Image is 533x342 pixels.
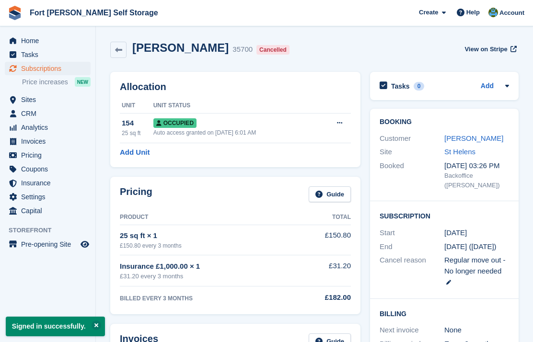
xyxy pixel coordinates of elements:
[21,62,79,75] span: Subscriptions
[481,81,494,92] a: Add
[21,238,79,251] span: Pre-opening Site
[75,77,91,87] div: NEW
[380,133,444,144] div: Customer
[122,118,153,129] div: 154
[380,241,444,252] div: End
[26,5,162,21] a: Fort [PERSON_NAME] Self Storage
[21,190,79,204] span: Settings
[444,242,497,251] span: [DATE] ([DATE])
[256,45,290,55] div: Cancelled
[21,48,79,61] span: Tasks
[294,225,351,255] td: £150.80
[466,8,480,17] span: Help
[380,147,444,158] div: Site
[132,41,229,54] h2: [PERSON_NAME]
[380,160,444,190] div: Booked
[5,238,91,251] a: menu
[120,294,294,303] div: BILLED EVERY 3 MONTHS
[294,292,351,303] div: £182.00
[5,34,91,47] a: menu
[232,44,253,55] div: 35700
[21,135,79,148] span: Invoices
[488,8,498,17] img: Alex
[5,107,91,120] a: menu
[444,171,509,190] div: Backoffice ([PERSON_NAME])
[294,255,351,286] td: £31.20
[444,325,509,336] div: None
[21,176,79,190] span: Insurance
[5,148,91,162] a: menu
[464,45,507,54] span: View on Stripe
[499,8,524,18] span: Account
[21,121,79,134] span: Analytics
[414,82,425,91] div: 0
[120,147,150,158] a: Add Unit
[120,186,152,202] h2: Pricing
[309,186,351,202] a: Guide
[5,93,91,106] a: menu
[5,48,91,61] a: menu
[120,210,294,225] th: Product
[5,176,91,190] a: menu
[380,308,509,318] h2: Billing
[79,239,91,250] a: Preview store
[380,228,444,239] div: Start
[21,148,79,162] span: Pricing
[380,325,444,336] div: Next invoice
[5,62,91,75] a: menu
[8,6,22,20] img: stora-icon-8386f47178a22dfd0bd8f6a31ec36ba5ce8667c1dd55bd0f319d3a0aa187defe.svg
[294,210,351,225] th: Total
[444,160,509,171] div: [DATE] 03:26 PM
[391,82,410,91] h2: Tasks
[380,118,509,126] h2: Booking
[419,8,438,17] span: Create
[444,134,503,142] a: [PERSON_NAME]
[9,226,95,235] span: Storefront
[5,135,91,148] a: menu
[153,118,197,128] span: Occupied
[21,34,79,47] span: Home
[6,317,105,336] p: Signed in successfully.
[153,128,319,137] div: Auto access granted on [DATE] 6:01 AM
[5,121,91,134] a: menu
[22,77,91,87] a: Price increases NEW
[5,204,91,217] a: menu
[5,190,91,204] a: menu
[380,211,509,220] h2: Subscription
[444,256,506,275] span: Regular move out - No longer needed
[120,261,294,272] div: Insurance £1,000.00 × 1
[21,204,79,217] span: Capital
[21,162,79,176] span: Coupons
[444,148,475,156] a: St Helens
[461,41,519,57] a: View on Stripe
[22,78,68,87] span: Price increases
[120,98,153,114] th: Unit
[444,228,467,239] time: 2024-05-29 23:00:00 UTC
[120,241,294,250] div: £150.80 every 3 months
[5,162,91,176] a: menu
[380,255,444,287] div: Cancel reason
[120,230,294,241] div: 25 sq ft × 1
[21,93,79,106] span: Sites
[120,272,294,281] div: £31.20 every 3 months
[120,81,351,92] h2: Allocation
[122,129,153,137] div: 25 sq ft
[21,107,79,120] span: CRM
[153,98,319,114] th: Unit Status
